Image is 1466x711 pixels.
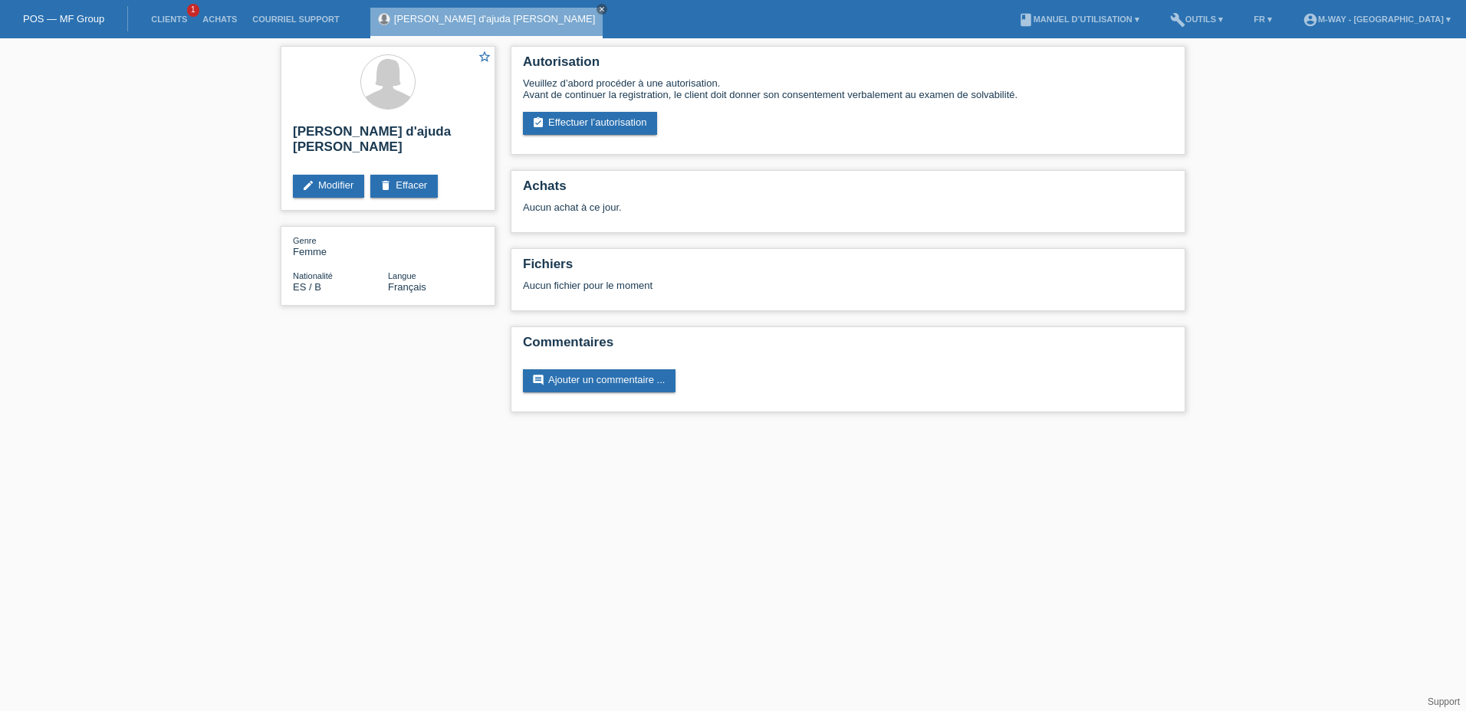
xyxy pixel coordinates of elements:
[523,179,1173,202] h2: Achats
[598,5,606,13] i: close
[523,54,1173,77] h2: Autorisation
[1018,12,1034,28] i: book
[388,271,416,280] span: Langue
[143,15,195,24] a: Clients
[532,374,544,386] i: comment
[523,77,1173,100] div: Veuillez d’abord procéder à une autorisation. Avant de continuer la registration, le client doit ...
[380,179,392,192] i: delete
[293,175,364,198] a: editModifier
[523,369,675,392] a: commentAjouter un commentaire ...
[302,179,314,192] i: edit
[523,280,991,291] div: Aucun fichier pour le moment
[293,124,483,162] h2: [PERSON_NAME] d'ajuda [PERSON_NAME]
[370,175,438,198] a: deleteEffacer
[388,281,426,293] span: Français
[293,271,333,280] span: Nationalité
[523,112,657,135] a: assignment_turned_inEffectuer l’autorisation
[478,50,491,64] i: star_border
[1170,12,1185,28] i: build
[195,15,245,24] a: Achats
[293,234,388,257] div: Femme
[394,13,596,25] a: [PERSON_NAME] d'ajuda [PERSON_NAME]
[245,15,347,24] a: Courriel Support
[1295,15,1458,24] a: account_circlem-way - [GEOGRAPHIC_DATA] ▾
[478,50,491,66] a: star_border
[523,257,1173,280] h2: Fichiers
[523,202,1173,224] div: Aucun achat à ce jour.
[597,4,607,15] a: close
[1303,12,1318,28] i: account_circle
[523,335,1173,358] h2: Commentaires
[1011,15,1147,24] a: bookManuel d’utilisation ▾
[23,13,104,25] a: POS — MF Group
[1428,696,1460,707] a: Support
[187,4,199,17] span: 1
[532,116,544,129] i: assignment_turned_in
[1162,15,1231,24] a: buildOutils ▾
[293,281,321,293] span: Espagne / B / 24.10.2023
[1246,15,1280,24] a: FR ▾
[293,236,317,245] span: Genre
